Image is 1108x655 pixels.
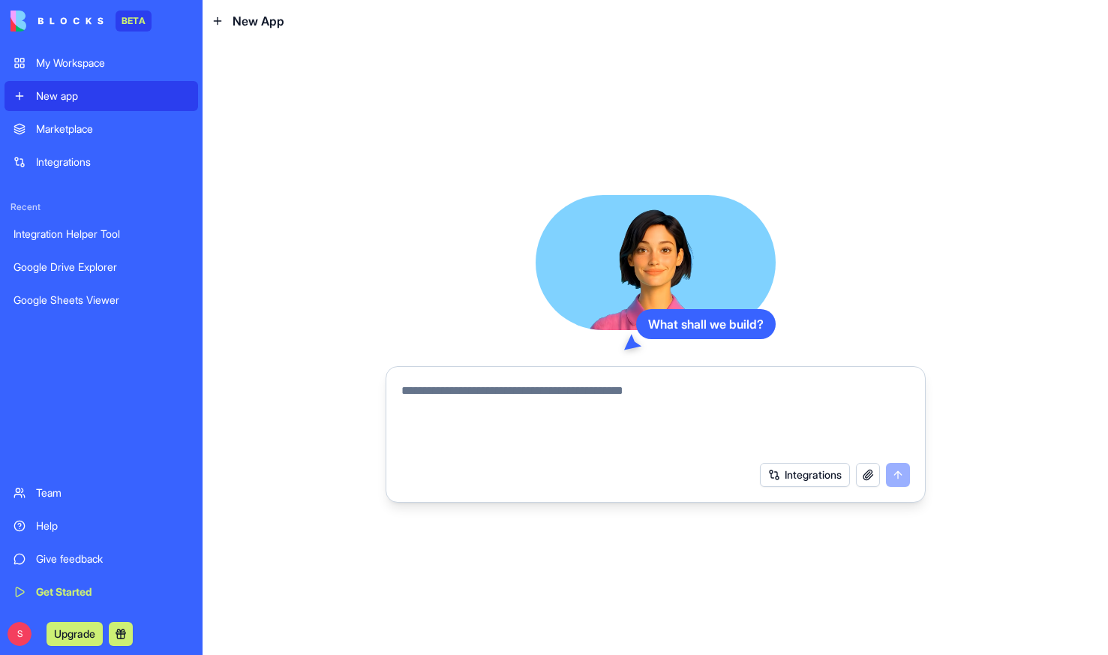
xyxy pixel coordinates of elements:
[36,155,189,170] div: Integrations
[47,622,103,646] button: Upgrade
[5,48,198,78] a: My Workspace
[36,518,189,533] div: Help
[36,551,189,566] div: Give feedback
[36,584,189,599] div: Get Started
[5,219,198,249] a: Integration Helper Tool
[636,309,776,339] div: What shall we build?
[5,478,198,508] a: Team
[5,252,198,282] a: Google Drive Explorer
[36,122,189,137] div: Marketplace
[5,544,198,574] a: Give feedback
[116,11,152,32] div: BETA
[8,622,32,646] span: S
[760,463,850,487] button: Integrations
[5,201,198,213] span: Recent
[47,626,103,641] a: Upgrade
[5,511,198,541] a: Help
[233,12,284,30] span: New App
[14,227,189,242] div: Integration Helper Tool
[14,293,189,308] div: Google Sheets Viewer
[5,147,198,177] a: Integrations
[5,81,198,111] a: New app
[36,56,189,71] div: My Workspace
[11,11,104,32] img: logo
[5,114,198,144] a: Marketplace
[36,485,189,500] div: Team
[36,89,189,104] div: New app
[5,577,198,607] a: Get Started
[11,11,152,32] a: BETA
[5,285,198,315] a: Google Sheets Viewer
[14,260,189,275] div: Google Drive Explorer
